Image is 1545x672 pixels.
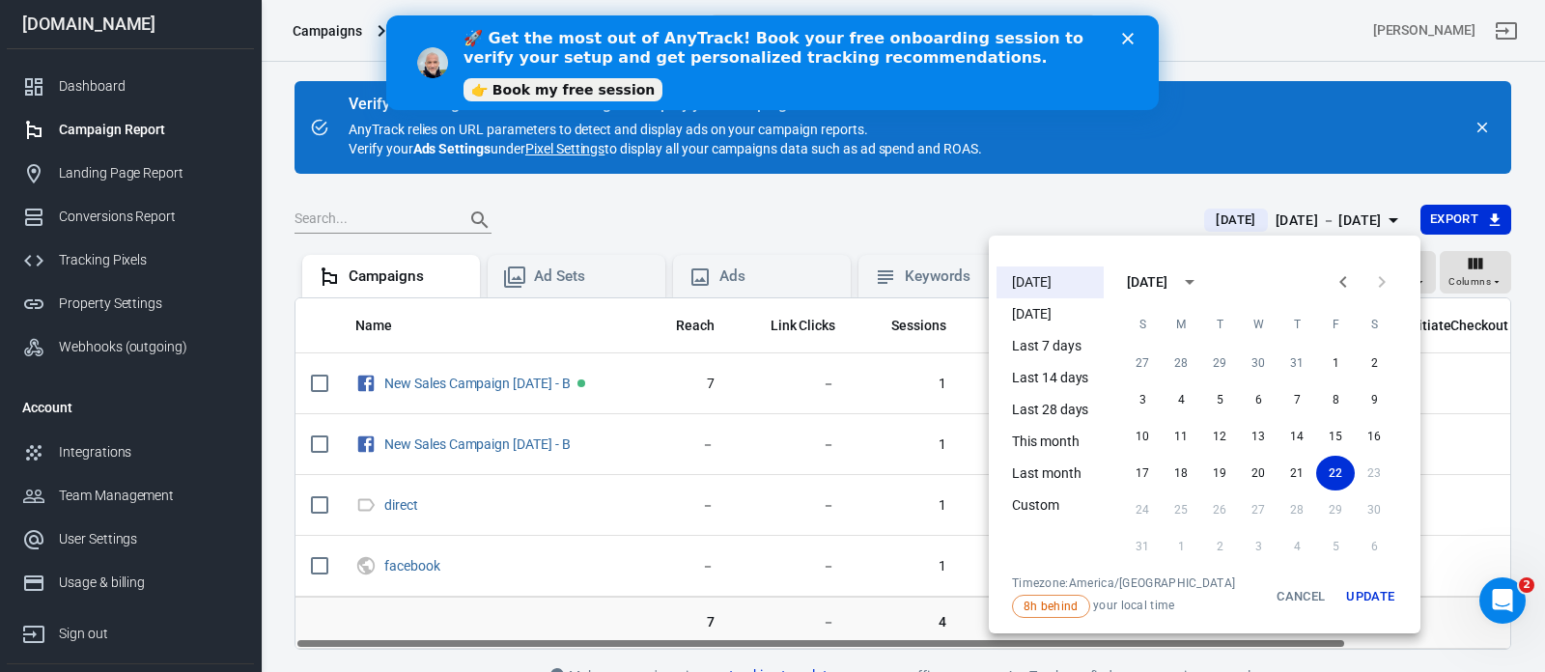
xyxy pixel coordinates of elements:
[1239,382,1278,417] button: 6
[997,458,1104,490] li: Last month
[1162,456,1200,490] button: 18
[1123,346,1162,380] button: 27
[1239,456,1278,490] button: 20
[1316,346,1355,380] button: 1
[1479,577,1526,624] iframe: Intercom live chat
[1241,305,1276,344] span: Wednesday
[1278,419,1316,454] button: 14
[1355,382,1393,417] button: 9
[1164,305,1198,344] span: Monday
[1123,382,1162,417] button: 3
[997,362,1104,394] li: Last 14 days
[1316,382,1355,417] button: 8
[1339,575,1401,618] button: Update
[1162,382,1200,417] button: 4
[736,17,755,29] div: Close
[997,394,1104,426] li: Last 28 days
[1012,575,1235,591] div: Timezone: America/[GEOGRAPHIC_DATA]
[1355,419,1393,454] button: 16
[1123,419,1162,454] button: 10
[1270,575,1332,618] button: Cancel
[1278,346,1316,380] button: 31
[1123,456,1162,490] button: 17
[1279,305,1314,344] span: Thursday
[1278,382,1316,417] button: 7
[1125,305,1160,344] span: Sunday
[1127,272,1167,293] div: [DATE]
[997,490,1104,521] li: Custom
[1357,305,1391,344] span: Saturday
[997,330,1104,362] li: Last 7 days
[1324,263,1362,301] button: Previous month
[1200,456,1239,490] button: 19
[997,298,1104,330] li: [DATE]
[1200,382,1239,417] button: 5
[1200,419,1239,454] button: 12
[1316,456,1355,490] button: 22
[1239,346,1278,380] button: 30
[997,266,1104,298] li: [DATE]
[1318,305,1353,344] span: Friday
[1200,346,1239,380] button: 29
[1239,419,1278,454] button: 13
[1278,456,1316,490] button: 21
[386,15,1159,110] iframe: Intercom live chat banner
[1173,266,1206,298] button: calendar view is open, switch to year view
[1012,595,1235,618] span: your local time
[1519,577,1534,593] span: 2
[1316,419,1355,454] button: 15
[1202,305,1237,344] span: Tuesday
[1162,419,1200,454] button: 11
[1162,346,1200,380] button: 28
[1355,346,1393,380] button: 2
[1017,598,1085,615] span: 8h behind
[997,426,1104,458] li: This month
